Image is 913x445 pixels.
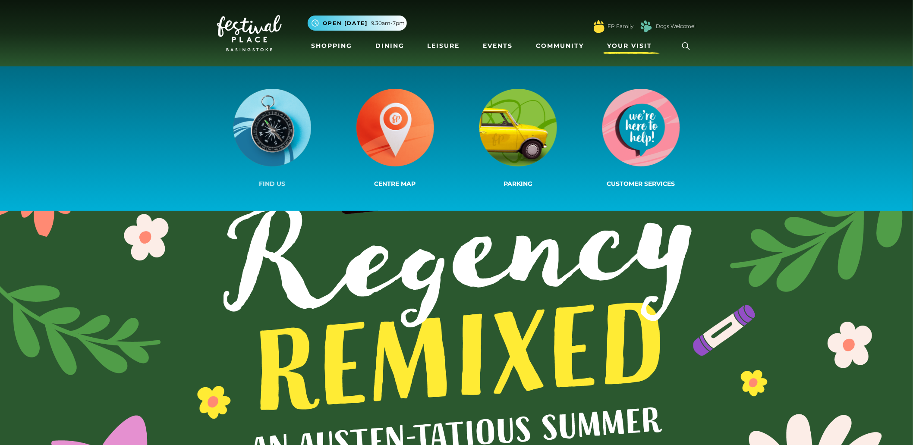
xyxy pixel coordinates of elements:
span: 9.30am-7pm [371,19,405,27]
a: Community [532,38,587,54]
img: Festival Place Logo [217,15,282,51]
a: Find us [211,87,334,190]
span: Centre Map [375,180,416,188]
span: Customer Services [607,180,675,188]
a: Customer Services [579,87,702,190]
button: Open [DATE] 9.30am-7pm [308,16,407,31]
a: FP Family [608,22,633,30]
span: Find us [259,180,285,188]
a: Shopping [308,38,356,54]
a: Dining [372,38,408,54]
a: Centre Map [334,87,456,190]
a: Leisure [424,38,463,54]
a: Events [479,38,516,54]
span: Open [DATE] [323,19,368,27]
a: Dogs Welcome! [656,22,696,30]
span: Parking [504,180,532,188]
a: Parking [456,87,579,190]
span: Your Visit [607,41,652,50]
a: Your Visit [604,38,660,54]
